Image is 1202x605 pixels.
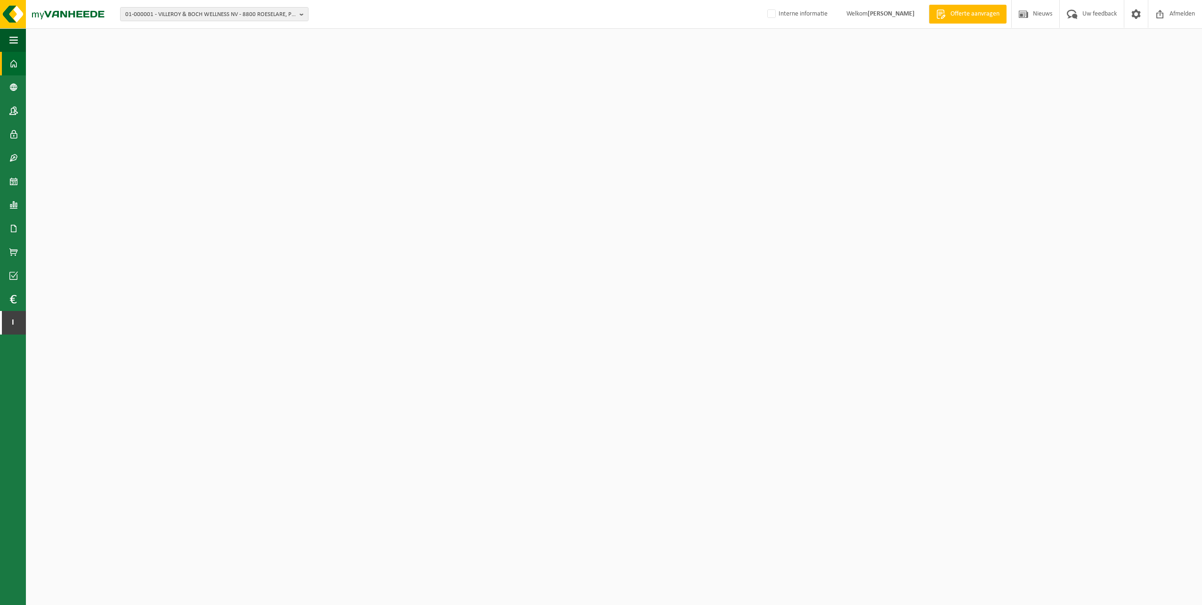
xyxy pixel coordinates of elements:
label: Interne informatie [765,7,828,21]
span: Offerte aanvragen [948,9,1002,19]
span: I [9,311,16,335]
button: 01-000001 - VILLEROY & BOCH WELLNESS NV - 8800 ROESELARE, POPULIERSTRAAT 1 [120,7,309,21]
strong: [PERSON_NAME] [868,10,915,17]
a: Offerte aanvragen [929,5,1007,24]
span: 01-000001 - VILLEROY & BOCH WELLNESS NV - 8800 ROESELARE, POPULIERSTRAAT 1 [125,8,296,22]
